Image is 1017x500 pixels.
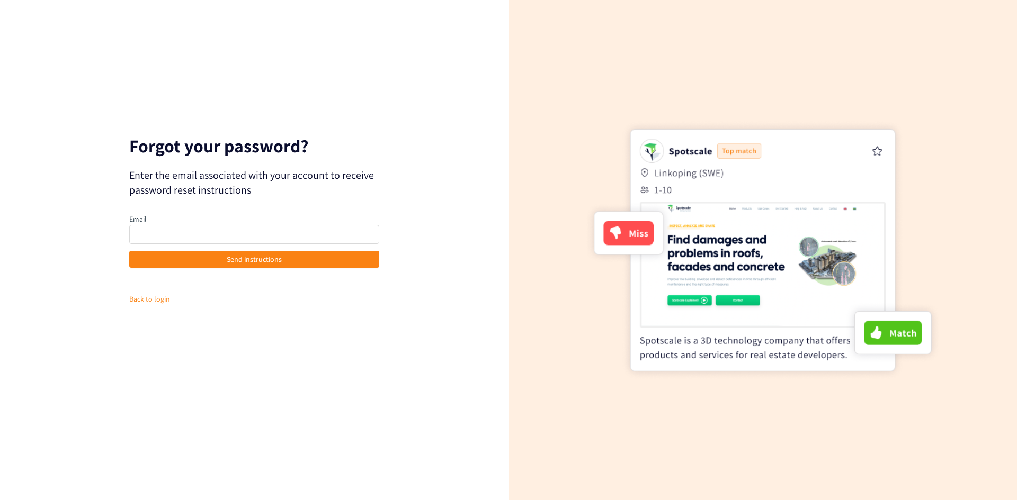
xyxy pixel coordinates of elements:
[129,214,147,224] label: Email
[129,168,379,197] p: Enter the email associated with your account to receive password reset instructions
[129,138,379,154] p: Forgot your password?
[227,253,282,265] span: Send instructions
[129,294,170,304] a: Back to login
[129,251,379,268] button: Send instructions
